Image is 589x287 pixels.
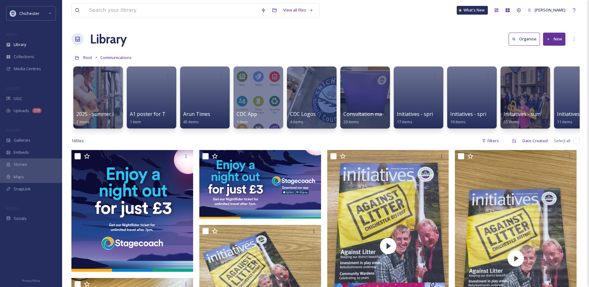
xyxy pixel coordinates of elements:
span: 55 items [504,119,519,125]
img: Logo_of_Chichester_District_Council.png [10,10,16,16]
a: View all files [280,4,316,16]
span: A1 poster for The Novium's Hurrah for Shippams exhibition [130,111,270,117]
span: Collections [14,54,34,60]
span: Initiatives - spring 2024 artwork [450,111,525,117]
div: 233 [32,108,42,113]
span: COLLECT [6,86,20,91]
a: CDC Logos4 items [290,111,316,125]
div: Filters [479,135,502,147]
span: 1 item [237,119,248,125]
span: Embeds [14,149,29,155]
a: What's New [457,6,488,15]
span: CDC Logos [290,111,316,117]
span: 2025 - summer initiatives [76,111,135,117]
button: Organise [509,33,540,45]
a: Organise [509,33,543,45]
span: 16 file s [71,138,84,144]
span: Socials [14,216,27,221]
a: Initiatives - spring 2023 artwork17 items [397,111,471,125]
a: Arun Times45 items [183,111,210,125]
span: 11 items [557,119,573,125]
span: 45 items [183,119,199,125]
a: Communications [100,54,132,61]
span: SOCIALS [6,206,19,211]
img: Page 8 - 11 - bus offer NightRider Ads-02.png [199,150,321,219]
span: 4 items [290,119,303,125]
button: New [543,33,565,45]
a: [PERSON_NAME] [524,4,569,16]
span: Chichester [19,11,39,16]
a: Consultation materials20 items [343,111,396,125]
span: Arun Times [183,111,210,117]
span: Maps [14,174,24,180]
span: Select all [554,138,570,144]
span: Communications [100,55,132,60]
a: CDC App1 item [237,111,257,125]
span: Galleries [14,137,30,143]
span: SnapLink [14,186,31,192]
a: Privacy Policy [22,276,40,284]
a: Initiatives - spring 2024 artwork19 items [450,111,525,125]
span: Consultation materials [343,111,396,117]
span: UGC [14,96,22,102]
span: 1 item [130,119,141,125]
span: MEDIA [6,32,17,37]
span: 19 items [450,119,466,125]
span: Initiatives - spring 2023 artwork [397,111,471,117]
span: Initiatives - summer 2022 [504,111,562,117]
a: A1 poster for The Novium's Hurrah for Shippams exhibition1 item [130,111,270,125]
a: Initiatives - summer 202255 items [504,111,562,125]
span: 2 items [76,119,90,125]
a: 2025 - summer initiatives2 items [76,111,135,125]
span: Stories [14,162,27,167]
img: Page 8 - 11 - bus offer NightRider Ads-01.png [71,150,193,272]
span: Media Centres [14,66,41,72]
a: Library [90,30,127,48]
input: Search your library [86,3,258,17]
span: WIDGETS [6,128,20,132]
span: CDC App [237,111,257,117]
a: Root [83,54,92,61]
span: Root [83,55,92,60]
span: [PERSON_NAME] [535,7,565,13]
span: 20 items [343,119,359,125]
span: Privacy Policy [22,279,40,283]
span: Library [14,42,26,48]
div: Date Created [519,135,551,147]
span: 17 items [397,119,412,125]
span: Uploads [14,108,29,114]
